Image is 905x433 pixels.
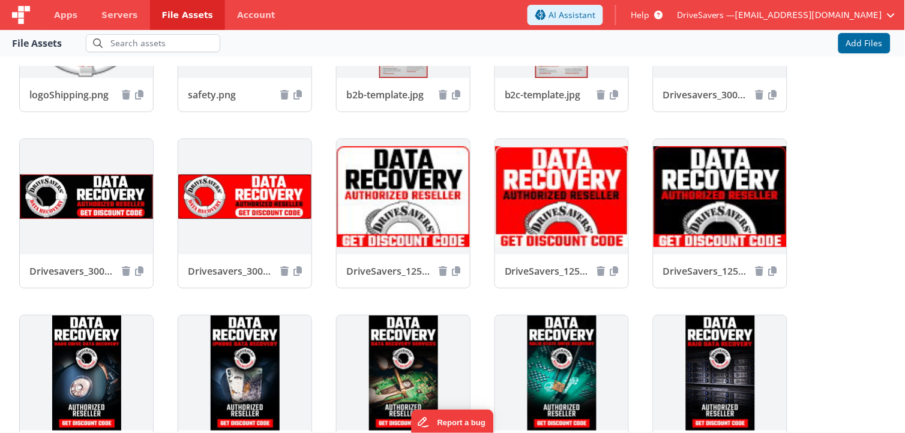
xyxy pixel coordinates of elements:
[631,9,649,21] span: Help
[29,264,117,278] span: Drivesavers_300x100_2_R4.jpg
[677,9,895,21] button: DriveSavers — [EMAIL_ADDRESS][DOMAIN_NAME]
[549,9,595,21] span: AI Assistant
[735,9,882,21] span: [EMAIL_ADDRESS][DOMAIN_NAME]
[86,34,220,52] input: Search assets
[12,36,62,50] div: File Assets
[188,88,275,102] span: safety.png
[54,9,77,21] span: Apps
[663,264,751,278] span: DriveSavers_125x95_2_R4.jpg
[188,264,275,278] span: Drivesavers_300x100_3_R4.jpg
[838,33,891,53] button: Add Files
[162,9,214,21] span: File Assets
[505,264,592,278] span: DriveSavers_125x95_3_R4.jpg
[528,5,603,25] button: AI Assistant
[663,88,751,102] span: Drivesavers_300x100_2.jpg
[29,88,117,102] span: logoShipping.png
[346,264,434,278] span: DriveSavers_125x95_1_R4.jpg
[101,9,137,21] span: Servers
[677,9,735,21] span: DriveSavers —
[505,88,592,102] span: b2c-template.jpg
[346,88,434,102] span: b2b-template.jpg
